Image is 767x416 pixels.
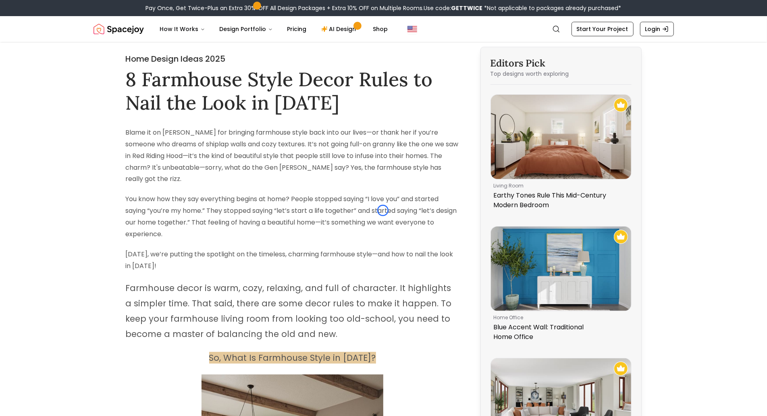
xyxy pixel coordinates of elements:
[491,226,632,345] a: Blue Accent Wall: Traditional Home OfficeRecommended Spacejoy Design - Blue Accent Wall: Traditio...
[494,314,625,321] p: home office
[494,183,625,189] p: living room
[572,22,634,36] a: Start Your Project
[491,70,632,78] p: Top designs worth exploring
[126,193,459,240] p: You know how they say everything begins at home? People stopped saying “I love you” and started s...
[494,191,625,210] p: Earthy Tones Rule This Mid-Century Modern Bedroom
[126,249,459,272] p: [DATE], we’re putting the spotlight on the timeless, charming farmhouse style—and how to nail the...
[126,53,459,64] h2: Home Design Ideas 2025
[146,4,621,12] div: Pay Once, Get Twice-Plus an Extra 30% OFF All Design Packages + Extra 10% OFF on Multiple Rooms.
[491,57,632,70] h3: Editors Pick
[209,352,376,364] span: So, What Is Farmhouse Style in [DATE]?
[94,21,144,37] img: Spacejoy Logo
[451,4,483,12] b: GETTWICE
[367,21,395,37] a: Shop
[126,68,459,114] h1: 8 Farmhouse Style Decor Rules to Nail the Look in [DATE]
[154,21,212,37] button: How It Works
[491,95,631,179] img: Earthy Tones Rule This Mid-Century Modern Bedroom
[424,4,483,12] span: Use code:
[494,322,625,342] p: Blue Accent Wall: Traditional Home Office
[94,16,674,42] nav: Global
[614,98,628,112] img: Recommended Spacejoy Design - Earthy Tones Rule This Mid-Century Modern Bedroom
[614,362,628,376] img: Recommended Spacejoy Design - Industrial & Contemporary: A Living-Dining Room
[154,21,395,37] nav: Main
[483,4,621,12] span: *Not applicable to packages already purchased*
[281,21,313,37] a: Pricing
[491,94,632,213] a: Earthy Tones Rule This Mid-Century Modern BedroomRecommended Spacejoy Design - Earthy Tones Rule ...
[126,127,459,185] p: Blame it on [PERSON_NAME] for bringing farmhouse style back into our lives—or thank her if you’re...
[315,21,365,37] a: AI Design
[407,24,417,34] img: United States
[213,21,279,37] button: Design Portfolio
[126,282,452,340] span: Farmhouse decor is warm, cozy, relaxing, and full of character. It highlights a simpler time. Tha...
[614,230,628,244] img: Recommended Spacejoy Design - Blue Accent Wall: Traditional Home Office
[640,22,674,36] a: Login
[491,227,631,311] img: Blue Accent Wall: Traditional Home Office
[94,21,144,37] a: Spacejoy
